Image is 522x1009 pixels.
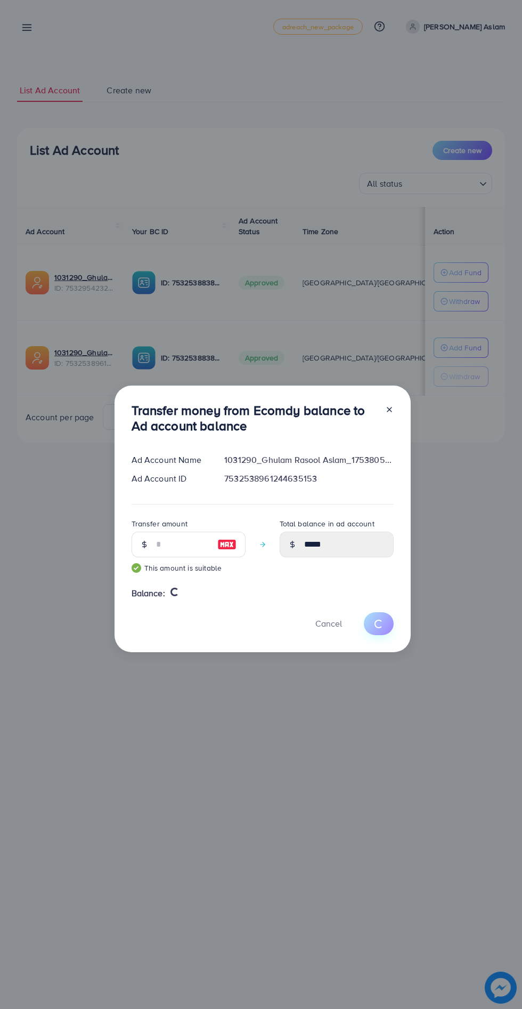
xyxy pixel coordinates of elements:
img: guide [132,563,141,573]
div: 1031290_Ghulam Rasool Aslam_1753805901568 [216,454,402,466]
span: Cancel [315,618,342,629]
div: 7532538961244635153 [216,473,402,485]
span: Balance: [132,587,165,599]
div: Ad Account Name [123,454,216,466]
h3: Transfer money from Ecomdy balance to Ad account balance [132,403,377,434]
img: image [217,538,236,551]
div: Ad Account ID [123,473,216,485]
label: Transfer amount [132,518,187,529]
button: Cancel [302,612,355,635]
label: Total balance in ad account [280,518,374,529]
small: This amount is suitable [132,563,246,573]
